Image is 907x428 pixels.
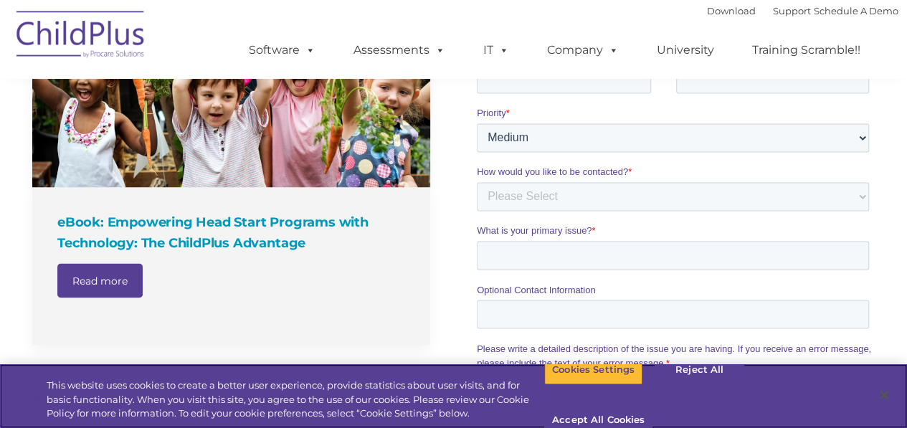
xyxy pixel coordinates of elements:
div: This website uses cookies to create a better user experience, provide statistics about user visit... [47,379,544,421]
img: ChildPlus by Procare Solutions [9,1,153,72]
a: Company [533,36,633,65]
a: IT [469,36,523,65]
button: Reject All [655,355,744,385]
font: | [707,5,898,16]
button: Close [868,379,900,411]
a: Support [773,5,811,16]
a: Read more [57,263,143,298]
a: Software [234,36,330,65]
a: Training Scramble!! [738,36,875,65]
a: University [642,36,728,65]
a: Assessments [339,36,460,65]
h4: eBook: Empowering Head Start Programs with Technology: The ChildPlus Advantage [57,212,409,252]
a: Download [707,5,756,16]
button: Cookies Settings [544,355,642,385]
a: Schedule A Demo [814,5,898,16]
